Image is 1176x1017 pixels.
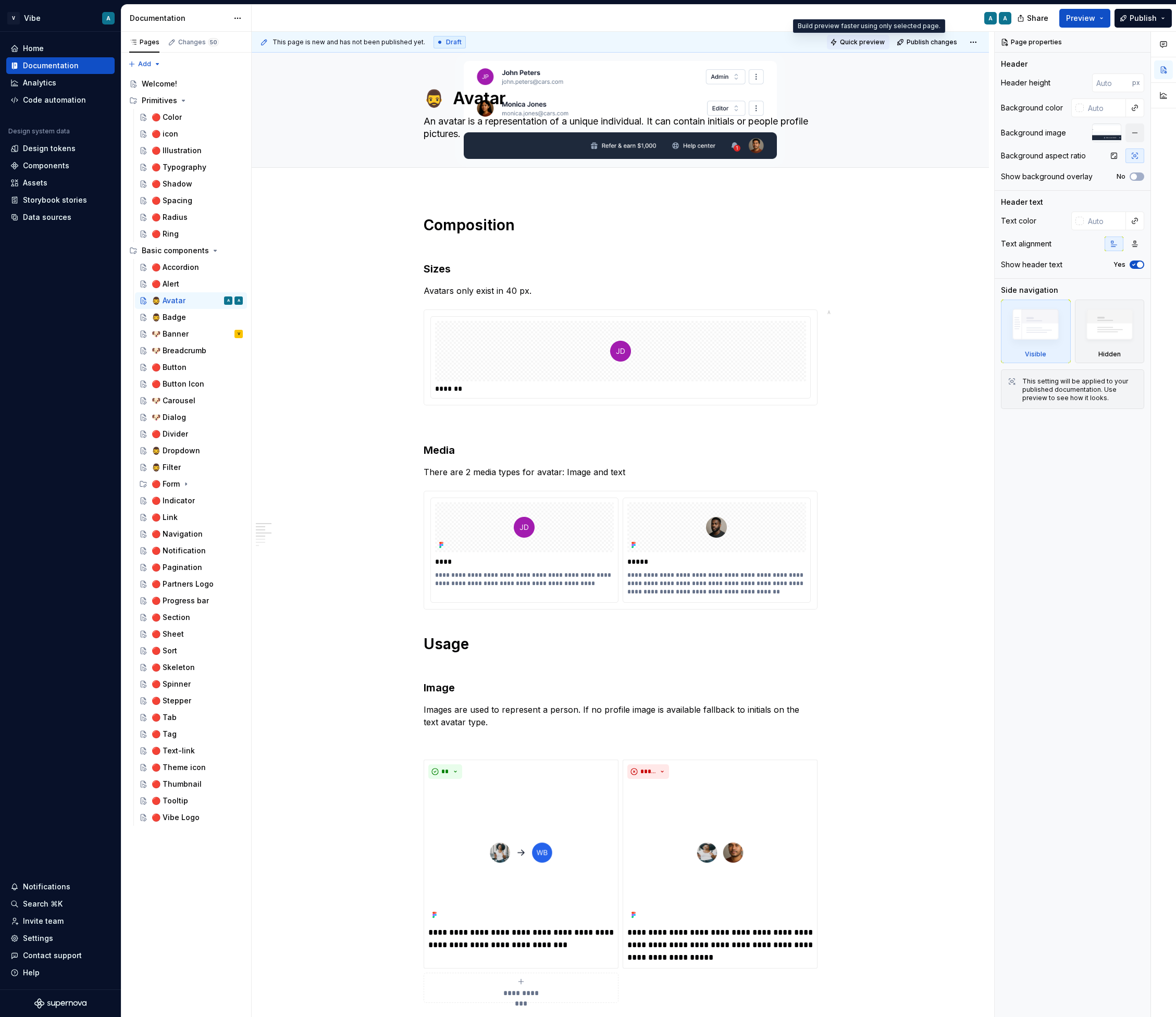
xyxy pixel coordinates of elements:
[142,95,177,106] div: Primitives
[23,78,56,88] div: Analytics
[152,229,179,239] div: 🔴 Ring
[125,57,164,71] button: Add
[208,38,219,46] span: 50
[152,129,178,139] div: 🔴 icon
[135,592,247,609] a: 🔴 Progress bar
[6,947,115,964] button: Contact support
[138,60,151,68] span: Add
[152,262,199,272] div: 🔴 Accordion
[840,38,885,46] span: Quick preview
[6,930,115,947] a: Settings
[135,309,247,326] a: 🧔‍♂️ Badge
[627,783,813,922] img: ee708f2e-e8dd-4101-84fe-933b6528c590.png
[23,160,69,171] div: Components
[273,38,425,46] span: This page is new and has not been published yet.
[135,359,247,376] a: 🔴 Button
[152,696,191,706] div: 🔴 Stepper
[428,783,614,922] img: 9dd80de7-d72f-46d8-ab2b-b9ecceac2d35.png
[827,308,831,317] div: A
[1113,261,1125,269] label: Yes
[152,279,179,289] div: 🔴 Alert
[1027,13,1048,23] span: Share
[6,964,115,981] button: Help
[135,442,247,459] a: 🧔‍♂️ Dropdown
[152,545,206,556] div: 🔴 Notification
[135,409,247,426] a: 🐶 Dialog
[135,792,247,809] a: 🔴 Tooltip
[23,178,47,188] div: Assets
[1130,13,1157,23] span: Publish
[1001,59,1028,69] div: Header
[135,559,247,576] a: 🔴 Pagination
[2,7,119,29] button: VVibeA
[135,726,247,742] a: 🔴 Tag
[907,38,957,46] span: Publish changes
[135,142,247,159] a: 🔴 Illustration
[135,109,247,126] a: 🔴 Color
[135,259,247,276] a: 🔴 Accordion
[152,429,188,439] div: 🔴 Divider
[135,126,247,142] a: 🔴 icon
[6,878,115,895] button: Notifications
[135,509,247,526] a: 🔴 Link
[23,933,53,944] div: Settings
[1092,73,1132,92] input: Auto
[7,12,20,24] div: V
[6,209,115,226] a: Data sources
[125,76,247,92] a: Welcome!
[152,579,214,589] div: 🔴 Partners Logo
[1001,78,1050,88] div: Header height
[1117,172,1125,181] label: No
[6,92,115,108] a: Code automation
[6,175,115,191] a: Assets
[34,998,86,1009] svg: Supernova Logo
[1001,216,1036,226] div: Text color
[152,295,185,306] div: 🧔‍♂️ Avatar
[135,159,247,176] a: 🔴 Typography
[135,176,247,192] a: 🔴 Shadow
[152,629,184,639] div: 🔴 Sheet
[152,312,186,323] div: 🧔‍♂️ Badge
[135,492,247,509] a: 🔴 Indicator
[1084,212,1126,230] input: Auto
[152,479,180,489] div: 🔴 Form
[6,192,115,208] a: Storybook stories
[1012,9,1055,28] button: Share
[238,329,240,339] div: V
[6,896,115,912] button: Search ⌘K
[424,284,818,297] p: Avatars only exist in 40 px.
[135,659,247,676] a: 🔴 Skeleton
[23,212,71,222] div: Data sources
[152,195,192,206] div: 🔴 Spacing
[23,899,63,909] div: Search ⌘K
[152,596,209,606] div: 🔴 Progress bar
[135,676,247,692] a: 🔴 Spinner
[446,38,462,46] span: Draft
[1115,9,1172,28] button: Publish
[152,179,192,189] div: 🔴 Shadow
[1001,151,1086,161] div: Background aspect ratio
[424,262,818,276] h3: Sizes
[152,412,186,423] div: 🐶 Dialog
[424,703,818,728] p: Images are used to represent a person. If no profile image is available fallback to initials on t...
[152,462,181,473] div: 🧔‍♂️ Filter
[135,759,247,776] a: 🔴 Theme icon
[1001,171,1093,182] div: Show background overlay
[135,292,247,309] a: 🧔‍♂️ AvatarAA
[23,950,82,961] div: Contact support
[152,512,178,523] div: 🔴 Link
[135,226,247,242] a: 🔴 Ring
[1001,259,1062,270] div: Show header text
[152,395,195,406] div: 🐶 Carousel
[135,526,247,542] a: 🔴 Navigation
[135,326,247,342] a: 🐶 BannerV
[142,245,209,256] div: Basic components
[424,635,818,672] h1: Usage
[135,426,247,442] a: 🔴 Divider
[23,195,87,205] div: Storybook stories
[125,76,247,826] div: Page tree
[23,143,76,154] div: Design tokens
[6,913,115,929] a: Invite team
[1022,377,1137,402] div: This setting will be applied to your published documentation. Use preview to see how it looks.
[135,776,247,792] a: 🔴 Thumbnail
